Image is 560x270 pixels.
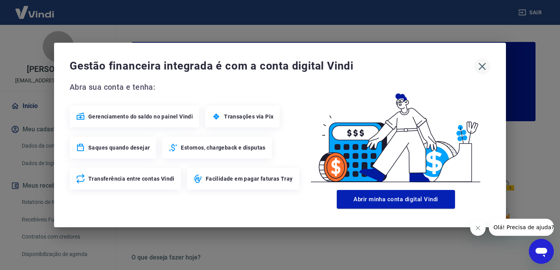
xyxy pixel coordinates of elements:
[88,175,175,183] span: Transferência entre contas Vindi
[489,219,554,236] iframe: Mensagem da empresa
[206,175,293,183] span: Facilidade em pagar faturas Tray
[529,239,554,264] iframe: Botão para abrir a janela de mensagens
[337,190,455,209] button: Abrir minha conta digital Vindi
[70,81,301,93] span: Abra sua conta e tenha:
[181,144,265,152] span: Estornos, chargeback e disputas
[224,113,273,120] span: Transações via Pix
[470,220,486,236] iframe: Fechar mensagem
[70,58,474,74] span: Gestão financeira integrada é com a conta digital Vindi
[88,113,193,120] span: Gerenciamento do saldo no painel Vindi
[301,81,490,187] img: Good Billing
[5,5,65,12] span: Olá! Precisa de ajuda?
[88,144,150,152] span: Saques quando desejar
